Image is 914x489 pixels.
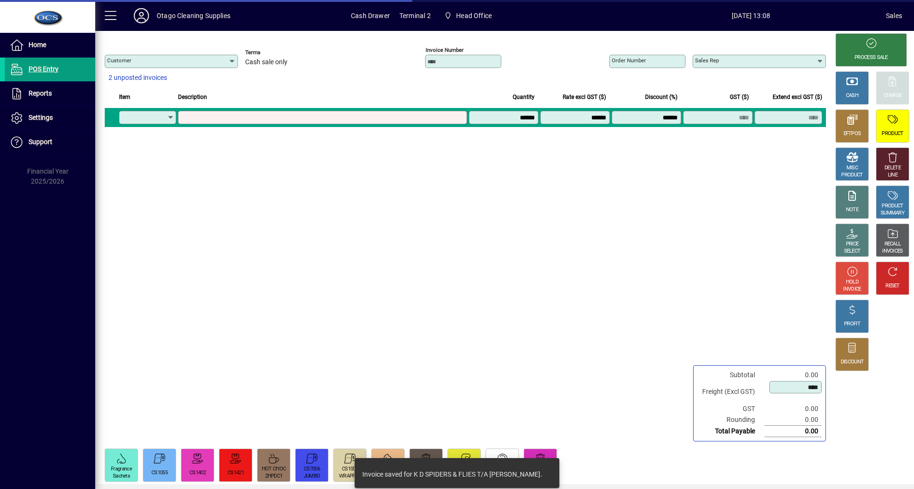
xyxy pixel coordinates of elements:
span: Terminal 2 [399,8,431,23]
div: PROFIT [844,321,860,328]
div: Fragrance [111,466,132,473]
span: POS Entry [29,65,59,73]
div: JUMBO [304,473,320,480]
td: Freight (Excl GST) [697,381,765,403]
div: Invoice saved for K D SPIDERS & FLIES T/A [PERSON_NAME]. [362,469,542,479]
span: Discount (%) [645,92,677,102]
button: 2 unposted invoices [105,69,171,87]
a: Reports [5,82,95,106]
span: Terms [245,49,302,56]
span: Head Office [440,7,496,24]
span: Extend excl GST ($) [773,92,822,102]
td: Rounding [697,414,765,426]
div: PROCESS SALE [854,54,888,61]
div: HOT CHOC [262,466,286,473]
span: Cash sale only [245,59,288,66]
div: HOLD [846,279,858,286]
a: Home [5,33,95,57]
span: Cash Drawer [351,8,390,23]
div: CS1402 [189,469,206,477]
td: 0.00 [765,370,822,381]
div: INVOICES [882,248,903,255]
div: LINE [888,172,897,179]
div: CHARGE [884,92,902,99]
span: Settings [29,114,53,121]
span: Support [29,138,52,146]
div: DELETE [884,165,901,172]
div: EFTPOS [844,130,861,137]
td: 0.00 [765,403,822,414]
span: Head Office [456,8,492,23]
button: Profile [126,7,157,24]
span: Description [178,92,207,102]
span: 2 unposted invoices [109,73,167,83]
span: Reports [29,89,52,97]
div: Sales [886,8,902,23]
div: 2HPDC1 [265,473,283,480]
mat-label: Invoice number [426,47,464,53]
div: RECALL [884,241,901,248]
span: Rate excl GST ($) [563,92,606,102]
a: Settings [5,106,95,130]
div: NOTE [846,206,858,214]
div: PRODUCT [882,130,903,137]
div: MISC [846,165,858,172]
div: CASH [846,92,858,99]
div: CS1421 [228,469,244,477]
td: 0.00 [765,414,822,426]
div: CS1055 [151,469,168,477]
td: Subtotal [697,370,765,381]
div: Otago Cleaning Supplies [157,8,230,23]
mat-label: Customer [107,57,131,64]
mat-label: Order number [612,57,646,64]
div: SELECT [844,248,861,255]
div: WRAPPED [339,473,361,480]
div: PRODUCT [841,172,863,179]
div: Sachets [113,473,130,480]
div: DISCOUNT [841,359,864,366]
span: Item [119,92,130,102]
td: Total Payable [697,426,765,437]
span: [DATE] 13:08 [616,8,886,23]
td: 0.00 [765,426,822,437]
div: PRICE [846,241,859,248]
td: GST [697,403,765,414]
div: SUMMARY [881,210,904,217]
div: CS7006 [304,466,320,473]
span: Quantity [513,92,535,102]
mat-label: Sales rep [695,57,719,64]
div: PRODUCT [882,203,903,210]
div: INVOICE [843,286,861,293]
div: CS1001 [342,466,358,473]
div: RESET [885,283,900,290]
span: GST ($) [730,92,749,102]
span: Home [29,41,46,49]
a: Support [5,130,95,154]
